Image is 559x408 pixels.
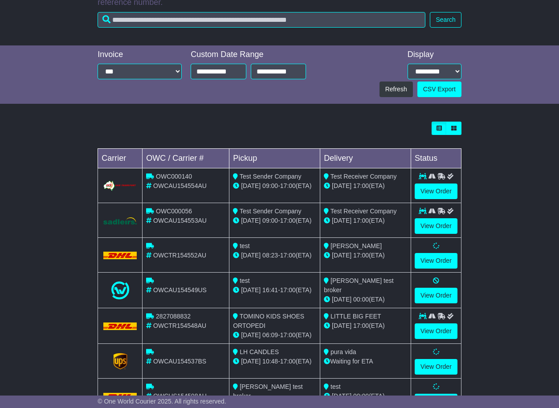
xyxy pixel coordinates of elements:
[332,182,351,189] span: [DATE]
[262,331,278,339] span: 06:09
[280,286,296,294] span: 17:00
[324,251,407,260] div: (ETA)
[241,252,261,259] span: [DATE]
[241,358,261,365] span: [DATE]
[408,50,461,60] div: Display
[320,149,411,168] td: Delivery
[430,12,461,28] button: Search
[280,331,296,339] span: 17:00
[324,181,407,191] div: (ETA)
[280,252,296,259] span: 17:00
[353,392,369,400] span: 00:00
[240,173,302,180] span: Test Sender Company
[280,217,296,224] span: 17:00
[111,282,129,299] img: One_World_Courier.png
[415,253,457,269] a: View Order
[331,313,381,320] span: LITTLE BIG FEET
[324,357,407,366] div: Waiting for ETA
[156,313,191,320] span: 2827088832
[331,173,397,180] span: Test Receiver Company
[324,321,407,330] div: (ETA)
[415,323,457,339] a: View Order
[103,322,137,330] img: DHL.png
[324,392,407,401] div: (ETA)
[262,252,278,259] span: 08:23
[240,348,279,355] span: LH CANDLES
[331,348,356,355] span: pura vida
[262,217,278,224] span: 09:00
[233,286,316,295] div: - (ETA)
[153,358,206,365] span: OWCAU154537BS
[417,82,461,97] a: CSV Export
[331,208,397,215] span: Test Receiver Company
[153,286,207,294] span: OWCAU154549US
[233,330,316,340] div: - (ETA)
[379,82,413,97] button: Refresh
[103,393,137,400] img: DHL.png
[240,242,250,249] span: test
[156,173,192,180] span: OWC000140
[111,352,129,370] img: UPS.png
[233,313,304,329] span: TOMINO KIDS SHOES ORTOPEDI
[332,296,351,303] span: [DATE]
[153,392,207,400] span: OWCUS154508AU
[103,252,137,259] img: DHL.png
[332,252,351,259] span: [DATE]
[353,296,369,303] span: 00:00
[240,208,302,215] span: Test Sender Company
[324,216,407,225] div: (ETA)
[280,182,296,189] span: 17:00
[324,277,393,294] span: [PERSON_NAME] test broker
[415,359,457,375] a: View Order
[241,217,261,224] span: [DATE]
[324,295,407,304] div: (ETA)
[233,357,316,366] div: - (ETA)
[153,322,206,329] span: OWCTR154548AU
[332,392,351,400] span: [DATE]
[280,358,296,365] span: 17:00
[411,149,461,168] td: Status
[191,50,306,60] div: Custom Date Range
[229,149,320,168] td: Pickup
[332,322,351,329] span: [DATE]
[331,383,341,390] span: test
[98,50,182,60] div: Invoice
[153,217,207,224] span: OWCAU154553AU
[331,242,382,249] span: [PERSON_NAME]
[353,182,369,189] span: 17:00
[233,216,316,225] div: - (ETA)
[241,286,261,294] span: [DATE]
[415,288,457,303] a: View Order
[233,251,316,260] div: - (ETA)
[103,217,137,224] img: GetCarrierServiceLogo
[262,358,278,365] span: 10:48
[262,286,278,294] span: 16:41
[153,182,207,189] span: OWCAU154554AU
[103,180,137,191] img: GetCarrierServiceLogo
[415,218,457,234] a: View Order
[156,208,192,215] span: OWC000056
[233,383,302,400] span: [PERSON_NAME] test broker
[143,149,229,168] td: OWC / Carrier #
[98,398,226,405] span: © One World Courier 2025. All rights reserved.
[262,182,278,189] span: 09:00
[332,217,351,224] span: [DATE]
[353,322,369,329] span: 17:00
[153,252,206,259] span: OWCTR154552AU
[353,252,369,259] span: 17:00
[98,149,143,168] td: Carrier
[241,331,261,339] span: [DATE]
[240,277,250,284] span: test
[415,184,457,199] a: View Order
[353,217,369,224] span: 17:00
[233,181,316,191] div: - (ETA)
[241,182,261,189] span: [DATE]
